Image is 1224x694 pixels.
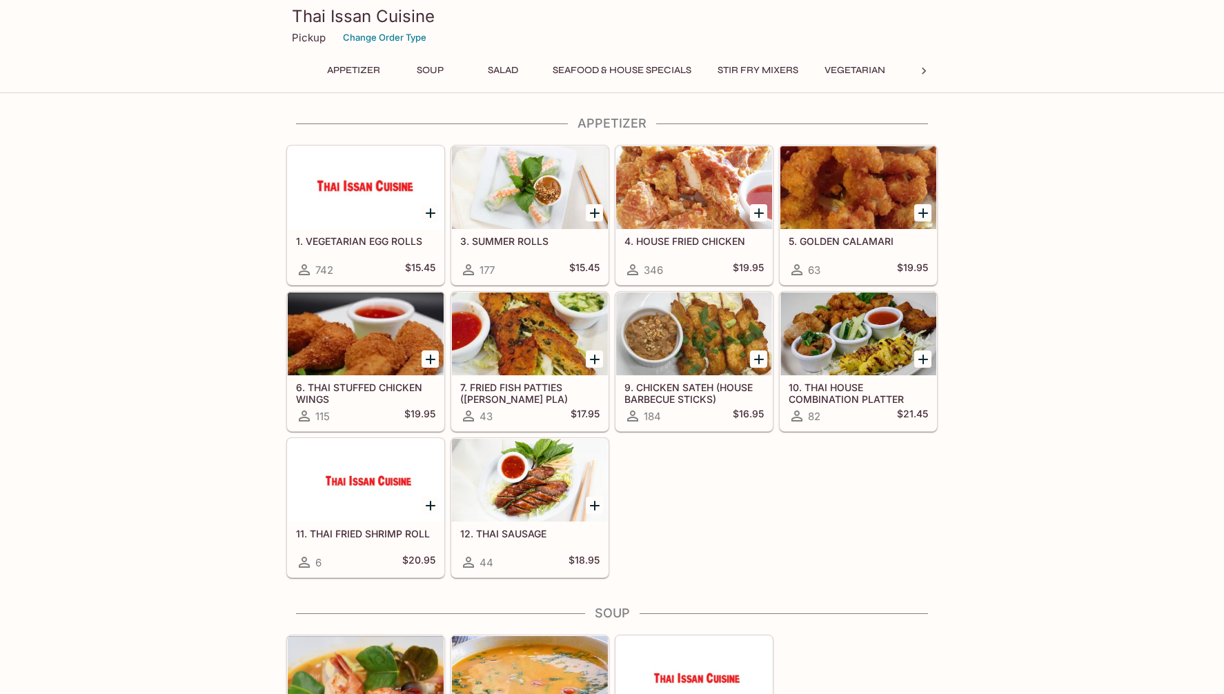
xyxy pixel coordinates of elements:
[644,264,663,277] span: 346
[904,61,966,80] button: Noodles
[616,146,772,229] div: 4. HOUSE FRIED CHICKEN
[615,146,773,285] a: 4. HOUSE FRIED CHICKEN346$19.95
[288,146,444,229] div: 1. VEGETARIAN EGG ROLLS
[789,235,928,247] h5: 5. GOLDEN CALAMARI
[287,146,444,285] a: 1. VEGETARIAN EGG ROLLS742$15.45
[404,408,435,424] h5: $19.95
[292,6,932,27] h3: Thai Issan Cuisine
[296,528,435,539] h5: 11. THAI FRIED SHRIMP ROLL
[616,293,772,375] div: 9. CHICKEN SATEH (HOUSE BARBECUE STICKS)
[286,606,938,621] h4: Soup
[451,146,609,285] a: 3. SUMMER ROLLS177$15.45
[296,381,435,404] h5: 6. THAI STUFFED CHICKEN WINGS
[452,146,608,229] div: 3. SUMMER ROLLS
[545,61,699,80] button: Seafood & House Specials
[451,292,609,431] a: 7. FRIED FISH PATTIES ([PERSON_NAME] PLA)43$17.95
[288,439,444,522] div: 11. THAI FRIED SHRIMP ROLL
[780,146,937,285] a: 5. GOLDEN CALAMARI63$19.95
[319,61,388,80] button: Appetizer
[733,261,764,278] h5: $19.95
[452,293,608,375] div: 7. FRIED FISH PATTIES (TOD MUN PLA)
[480,410,493,423] span: 43
[399,61,461,80] button: Soup
[897,261,928,278] h5: $19.95
[292,31,326,44] p: Pickup
[287,438,444,577] a: 11. THAI FRIED SHRIMP ROLL6$20.95
[402,554,435,571] h5: $20.95
[808,410,820,423] span: 82
[451,438,609,577] a: 12. THAI SAUSAGE44$18.95
[750,350,767,368] button: Add 9. CHICKEN SATEH (HOUSE BARBECUE STICKS)
[780,293,936,375] div: 10. THAI HOUSE COMBINATION PLATTER
[422,204,439,221] button: Add 1. VEGETARIAN EGG ROLLS
[789,381,928,404] h5: 10. THAI HOUSE COMBINATION PLATTER
[571,408,600,424] h5: $17.95
[733,408,764,424] h5: $16.95
[315,410,330,423] span: 115
[644,410,661,423] span: 184
[586,497,603,514] button: Add 12. THAI SAUSAGE
[422,350,439,368] button: Add 6. THAI STUFFED CHICKEN WINGS
[460,235,600,247] h5: 3. SUMMER ROLLS
[315,556,322,569] span: 6
[615,292,773,431] a: 9. CHICKEN SATEH (HOUSE BARBECUE STICKS)184$16.95
[897,408,928,424] h5: $21.45
[780,146,936,229] div: 5. GOLDEN CALAMARI
[422,497,439,514] button: Add 11. THAI FRIED SHRIMP ROLL
[286,116,938,131] h4: Appetizer
[460,381,600,404] h5: 7. FRIED FISH PATTIES ([PERSON_NAME] PLA)
[750,204,767,221] button: Add 4. HOUSE FRIED CHICKEN
[472,61,534,80] button: Salad
[460,528,600,539] h5: 12. THAI SAUSAGE
[586,350,603,368] button: Add 7. FRIED FISH PATTIES (TOD MUN PLA)
[780,292,937,431] a: 10. THAI HOUSE COMBINATION PLATTER82$21.45
[287,292,444,431] a: 6. THAI STUFFED CHICKEN WINGS115$19.95
[914,204,931,221] button: Add 5. GOLDEN CALAMARI
[405,261,435,278] h5: $15.45
[624,235,764,247] h5: 4. HOUSE FRIED CHICKEN
[586,204,603,221] button: Add 3. SUMMER ROLLS
[337,27,433,48] button: Change Order Type
[624,381,764,404] h5: 9. CHICKEN SATEH (HOUSE BARBECUE STICKS)
[914,350,931,368] button: Add 10. THAI HOUSE COMBINATION PLATTER
[808,264,820,277] span: 63
[288,293,444,375] div: 6. THAI STUFFED CHICKEN WINGS
[315,264,333,277] span: 742
[296,235,435,247] h5: 1. VEGETARIAN EGG ROLLS
[817,61,893,80] button: Vegetarian
[480,264,495,277] span: 177
[569,554,600,571] h5: $18.95
[569,261,600,278] h5: $15.45
[452,439,608,522] div: 12. THAI SAUSAGE
[710,61,806,80] button: Stir Fry Mixers
[480,556,493,569] span: 44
